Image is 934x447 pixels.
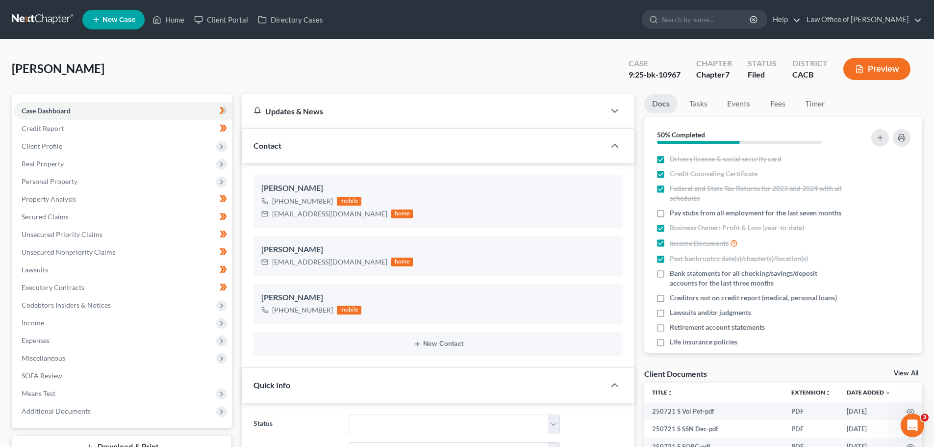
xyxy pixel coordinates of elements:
span: 7 [725,70,730,79]
span: Credit Counseling Certificate [670,169,757,179]
span: Contact [253,141,281,150]
span: Income [22,318,44,327]
div: [EMAIL_ADDRESS][DOMAIN_NAME] [272,209,387,219]
span: Secured Claims [22,212,69,221]
a: Case Dashboard [14,102,232,120]
span: SOFA Review [22,371,62,380]
span: Additional Documents [22,407,91,415]
div: [PERSON_NAME] [261,292,615,304]
span: Property Analysis [22,195,76,203]
span: Expenses [22,336,50,344]
a: Law Office of [PERSON_NAME] [802,11,922,28]
a: Date Added expand_more [847,389,891,396]
i: unfold_more [667,390,673,396]
td: 250721 S Vol Pet-pdf [644,402,783,420]
a: Property Analysis [14,190,232,208]
div: Client Documents [644,368,707,379]
span: Lawsuits and/or judgments [670,308,751,317]
a: Fees [762,94,793,113]
strong: 50% Completed [657,131,705,139]
span: Miscellaneous [22,354,65,362]
a: Extensionunfold_more [791,389,831,396]
a: Client Portal [189,11,253,28]
a: View All [894,370,918,377]
a: Executory Contracts [14,279,232,296]
div: Case [629,58,681,69]
a: Secured Claims [14,208,232,226]
td: [DATE] [839,420,899,438]
span: Credit Report [22,124,64,132]
a: Events [719,94,758,113]
span: Unsecured Priority Claims [22,230,102,238]
a: Unsecured Nonpriority Claims [14,243,232,261]
div: Chapter [696,58,732,69]
div: Chapter [696,69,732,80]
div: CACB [792,69,828,80]
a: Tasks [682,94,715,113]
div: Updates & News [253,106,593,116]
td: PDF [783,420,839,438]
span: Bank statements for all checking/savings/deposit accounts for the last three months [670,268,844,288]
a: Directory Cases [253,11,328,28]
span: Drivers license & social security card [670,154,782,164]
span: Case Dashboard [22,106,71,115]
span: Executory Contracts [22,283,84,291]
span: Unsecured Nonpriority Claims [22,248,115,256]
i: unfold_more [825,390,831,396]
a: Timer [797,94,833,113]
button: Preview [843,58,910,80]
div: [PERSON_NAME] [261,183,615,194]
span: Client Profile [22,142,62,150]
span: Real Property [22,159,64,168]
div: [EMAIL_ADDRESS][DOMAIN_NAME] [272,257,387,267]
div: 9:25-bk-10967 [629,69,681,80]
input: Search by name... [661,10,751,28]
div: [PERSON_NAME] [261,244,615,256]
label: Status [249,415,343,434]
div: mobile [337,197,361,206]
a: Home [148,11,189,28]
a: Help [768,11,801,28]
div: mobile [337,306,361,315]
span: Creditors not on credit report (medical, personal loans) [670,293,837,303]
span: Life insurance policies [670,337,737,347]
span: 3 [921,414,929,421]
a: Credit Report [14,120,232,137]
span: Federal and State Tax Returns for 2023 and 2024 with all schedules [670,184,844,203]
i: expand_more [885,390,891,396]
td: 250721 S SSN Dec-pdf [644,420,783,438]
span: Retirement account statements [670,322,765,332]
div: [PHONE_NUMBER] [272,305,333,315]
div: home [391,210,413,218]
span: Pay stubs from all employment for the last seven months [670,208,841,218]
span: Quick Info [253,380,290,390]
a: SOFA Review [14,367,232,385]
td: [DATE] [839,402,899,420]
iframe: Intercom live chat [901,414,924,437]
span: Past bankruptcy date(s)/chapter(s)/location(s) [670,254,808,263]
div: Filed [748,69,777,80]
div: home [391,258,413,266]
div: Status [748,58,777,69]
a: Unsecured Priority Claims [14,226,232,243]
span: Means Test [22,389,55,397]
a: Titleunfold_more [652,389,673,396]
a: Docs [644,94,678,113]
span: [PERSON_NAME] [12,61,104,76]
span: Codebtors Insiders & Notices [22,301,111,309]
div: District [792,58,828,69]
span: Business Owner: Profit & Loss (year-to-date) [670,223,804,233]
span: Income Documents [670,238,729,248]
td: PDF [783,402,839,420]
span: New Case [102,16,135,24]
span: Personal Property [22,177,77,185]
div: [PHONE_NUMBER] [272,196,333,206]
button: New Contact [261,340,615,348]
a: Lawsuits [14,261,232,279]
span: Lawsuits [22,265,48,274]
